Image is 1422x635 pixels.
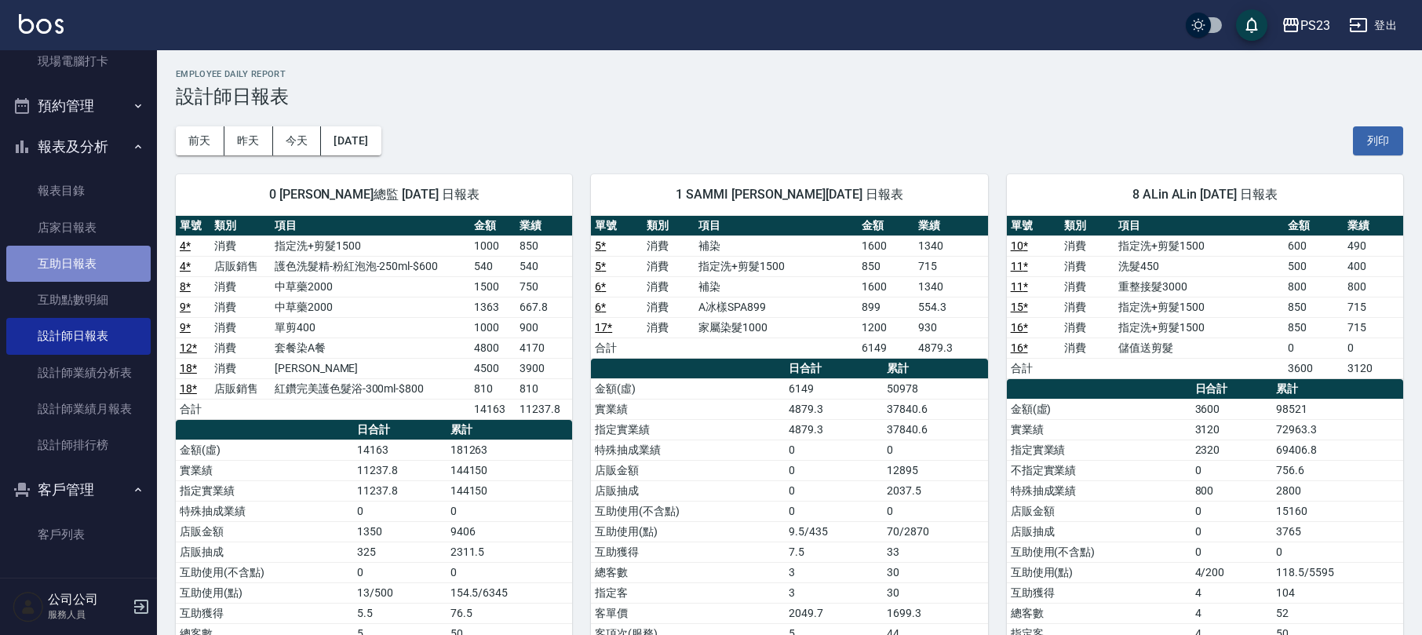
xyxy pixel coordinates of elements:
[470,399,516,419] td: 14163
[1007,542,1191,562] td: 互助使用(不含點)
[224,126,273,155] button: 昨天
[516,235,572,256] td: 850
[6,173,151,209] a: 報表目錄
[914,317,987,338] td: 930
[6,126,151,167] button: 報表及分析
[176,86,1403,108] h3: 設計師日報表
[883,603,988,623] td: 1699.3
[695,235,858,256] td: 補染
[1007,399,1191,419] td: 金額(虛)
[914,297,987,317] td: 554.3
[1343,11,1403,40] button: 登出
[785,440,883,460] td: 0
[353,603,447,623] td: 5.5
[1191,399,1273,419] td: 3600
[1284,276,1344,297] td: 800
[1284,256,1344,276] td: 500
[210,378,271,399] td: 店販銷售
[271,378,470,399] td: 紅鑽完美護色髮浴-300ml-$800
[447,582,573,603] td: 154.5/6345
[19,14,64,34] img: Logo
[914,276,987,297] td: 1340
[883,440,988,460] td: 0
[6,469,151,510] button: 客戶管理
[6,246,151,282] a: 互助日報表
[1191,501,1273,521] td: 0
[1060,216,1114,236] th: 類別
[883,542,988,562] td: 33
[1114,235,1285,256] td: 指定洗+剪髮1500
[271,256,470,276] td: 護色洗髮精-粉紅泡泡-250ml-$600
[6,427,151,463] a: 設計師排行榜
[914,256,987,276] td: 715
[1272,460,1403,480] td: 756.6
[785,359,883,379] th: 日合計
[1353,126,1403,155] button: 列印
[1007,460,1191,480] td: 不指定實業績
[785,542,883,562] td: 7.5
[353,562,447,582] td: 0
[1007,358,1061,378] td: 合計
[470,297,516,317] td: 1363
[447,420,573,440] th: 累計
[1272,542,1403,562] td: 0
[1284,235,1344,256] td: 600
[858,256,915,276] td: 850
[1191,440,1273,460] td: 2320
[470,276,516,297] td: 1500
[858,338,915,358] td: 6149
[1191,542,1273,562] td: 0
[176,562,353,582] td: 互助使用(不含點)
[447,562,573,582] td: 0
[1060,235,1114,256] td: 消費
[591,440,785,460] td: 特殊抽成業績
[1007,521,1191,542] td: 店販抽成
[176,216,572,420] table: a dense table
[591,419,785,440] td: 指定實業績
[883,419,988,440] td: 37840.6
[1007,216,1403,379] table: a dense table
[353,501,447,521] td: 0
[591,378,785,399] td: 金額(虛)
[695,276,858,297] td: 補染
[591,338,643,358] td: 合計
[1007,582,1191,603] td: 互助獲得
[785,460,883,480] td: 0
[1060,317,1114,338] td: 消費
[6,355,151,391] a: 設計師業績分析表
[516,297,572,317] td: 667.8
[883,521,988,542] td: 70/2870
[447,501,573,521] td: 0
[1007,480,1191,501] td: 特殊抽成業績
[643,317,695,338] td: 消費
[883,399,988,419] td: 37840.6
[210,235,271,256] td: 消費
[643,256,695,276] td: 消費
[1114,317,1285,338] td: 指定洗+剪髮1500
[1344,358,1403,378] td: 3120
[1344,317,1403,338] td: 715
[176,582,353,603] td: 互助使用(點)
[176,460,353,480] td: 實業績
[516,378,572,399] td: 810
[1191,379,1273,400] th: 日合計
[914,216,987,236] th: 業績
[470,235,516,256] td: 1000
[516,338,572,358] td: 4170
[1284,358,1344,378] td: 3600
[1060,256,1114,276] td: 消費
[1284,317,1344,338] td: 850
[48,608,128,622] p: 服務人員
[447,521,573,542] td: 9406
[447,480,573,501] td: 144150
[1275,9,1336,42] button: PS23
[1272,379,1403,400] th: 累計
[1344,276,1403,297] td: 800
[858,276,915,297] td: 1600
[447,542,573,562] td: 2311.5
[785,378,883,399] td: 6149
[353,542,447,562] td: 325
[271,276,470,297] td: 中草藥2000
[643,235,695,256] td: 消費
[1344,235,1403,256] td: 490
